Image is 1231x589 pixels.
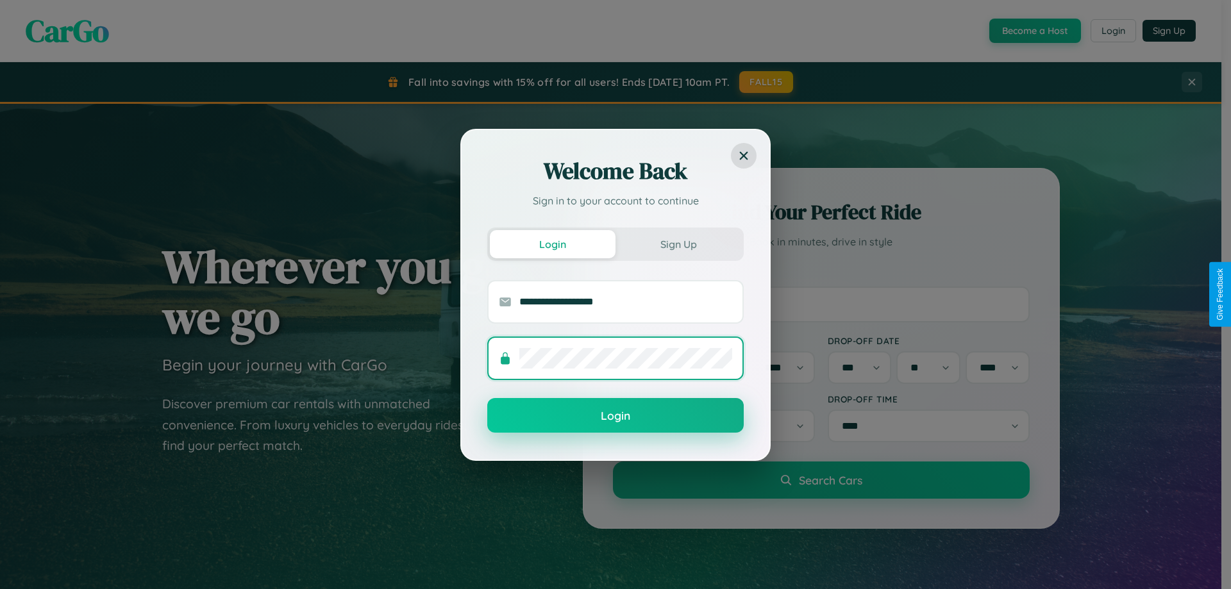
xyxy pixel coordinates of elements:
h2: Welcome Back [487,156,744,187]
button: Sign Up [615,230,741,258]
div: Give Feedback [1216,269,1225,320]
button: Login [490,230,615,258]
p: Sign in to your account to continue [487,193,744,208]
button: Login [487,398,744,433]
